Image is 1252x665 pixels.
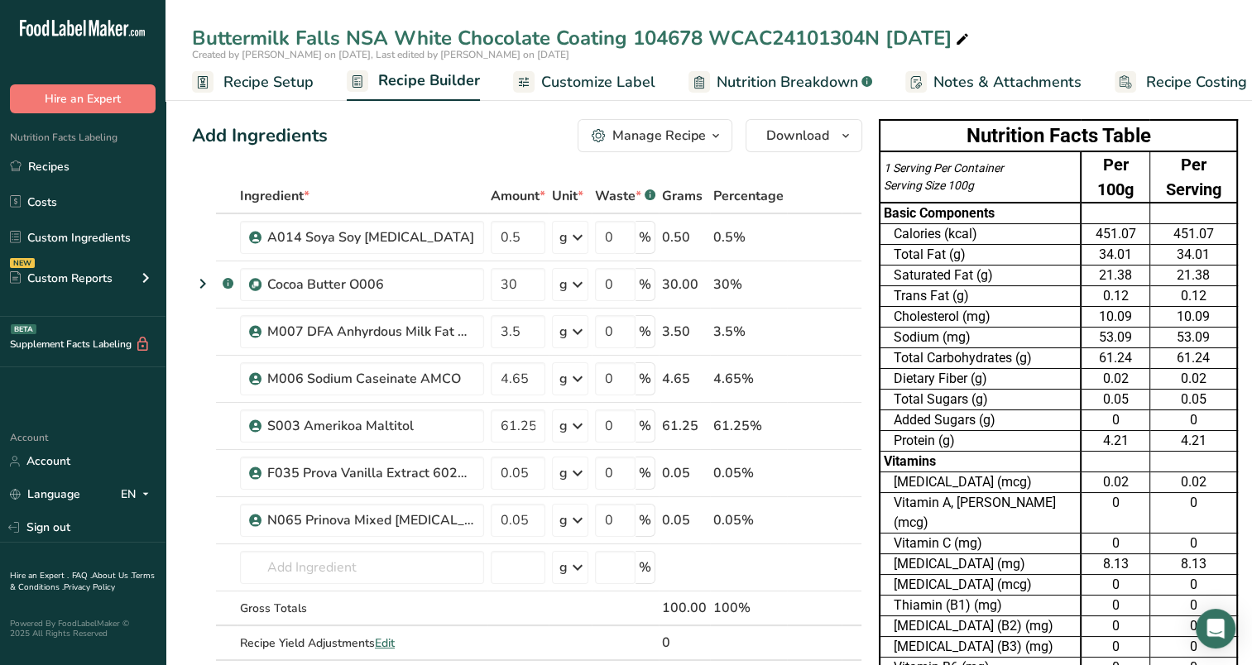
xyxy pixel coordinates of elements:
div: 0.5% [713,227,784,247]
div: 0.05% [713,463,784,483]
span: Edit [375,635,395,651]
span: Download [766,126,829,146]
span: 100g [947,179,974,192]
div: Add Ingredients [192,122,328,150]
div: 0 [1154,575,1233,595]
span: Serving Size [884,179,945,192]
div: 3.50 [662,322,707,342]
span: Recipe Setup [223,71,314,93]
a: Language [10,480,80,509]
img: Sub Recipe [249,279,261,291]
div: Cocoa Butter O006 [267,275,474,294]
div: F035 Prova Vanilla Extract 60218A [267,463,474,483]
div: Manage Recipe [612,126,706,146]
td: Vitamin C (mg) [880,533,1081,554]
td: Total Fat (g) [880,245,1081,266]
div: Custom Reports [10,270,113,287]
td: Basic Components [880,203,1081,224]
div: g [559,557,568,577]
a: Recipe Setup [192,64,314,101]
div: 100% [713,598,784,618]
div: M007 DFA Anhyrdous Milk Fat 100135 [267,322,474,342]
div: 0.12 [1085,286,1146,306]
span: Percentage [713,186,784,206]
td: [MEDICAL_DATA] (mcg) [880,575,1081,596]
td: Total Carbohydrates (g) [880,348,1081,369]
div: 4.65 [662,369,707,389]
div: 0 [1085,410,1146,430]
div: 0.02 [1085,472,1146,492]
td: Vitamins [880,452,1081,472]
div: 21.38 [1154,266,1233,285]
div: 0 [1085,533,1146,553]
td: [MEDICAL_DATA] (B2) (mg) [880,616,1081,637]
td: Protein (g) [880,431,1081,452]
td: Added Sugars (g) [880,410,1081,431]
span: Customize Label [541,71,655,93]
div: 0 [1085,637,1146,657]
button: Download [746,119,862,152]
div: 0.05 [662,463,707,483]
div: g [559,463,568,483]
div: Waste [595,186,655,206]
div: 30.00 [662,275,707,294]
td: Per 100g [1081,151,1150,203]
td: Calories (kcal) [880,224,1081,245]
td: Sodium (mg) [880,328,1081,348]
div: N065 Prinova Mixed [MEDICAL_DATA] 33034 [267,510,474,530]
div: 0 [1085,575,1146,595]
td: [MEDICAL_DATA] (mcg) [880,472,1081,493]
div: g [559,227,568,247]
div: Open Intercom Messenger [1196,609,1235,648]
div: 61.24 [1154,348,1233,368]
td: Cholesterol (mg) [880,307,1081,328]
div: 0.05 [1154,390,1233,409]
td: Thiamin (B1) (mg) [880,596,1081,616]
a: Recipe Builder [347,62,480,102]
div: 0.05% [713,510,784,530]
div: 34.01 [1154,245,1233,265]
div: 10.09 [1154,307,1233,327]
div: 0.02 [1085,369,1146,389]
div: S003 Amerikoa Maltitol [267,416,474,436]
span: Recipe Costing [1146,71,1247,93]
div: 451.07 [1154,224,1233,244]
div: Gross Totals [240,600,484,617]
td: Trans Fat (g) [880,286,1081,307]
div: g [559,275,568,294]
div: 0.05 [662,510,707,530]
div: 451.07 [1085,224,1146,244]
div: 21.38 [1085,266,1146,285]
a: Customize Label [513,64,655,101]
div: Buttermilk Falls NSA White Chocolate Coating 104678 WCAC24101304N [DATE] [192,23,972,53]
div: 53.09 [1085,328,1146,347]
div: 30% [713,275,784,294]
a: Privacy Policy [64,581,115,593]
div: EN [121,485,156,505]
div: 53.09 [1154,328,1233,347]
div: 0.05 [1085,390,1146,409]
div: 1 Serving Per Container [884,160,1077,177]
div: 61.25 [662,416,707,436]
a: Terms & Conditions . [10,570,155,593]
input: Add Ingredient [240,551,484,584]
div: A014 Soya Soy [MEDICAL_DATA] [267,227,474,247]
div: 0.12 [1154,286,1233,306]
div: 0.02 [1154,472,1233,492]
div: Powered By FoodLabelMaker © 2025 All Rights Reserved [10,619,156,639]
a: FAQ . [72,570,92,581]
a: Hire an Expert . [10,570,69,581]
span: Amount [491,186,545,206]
div: 3.5% [713,322,784,342]
div: 4.21 [1154,431,1233,451]
th: Nutrition Facts Table [880,120,1237,151]
div: 0 [1154,410,1233,430]
td: Saturated Fat (g) [880,266,1081,286]
div: 0 [662,633,707,653]
div: 0 [1085,493,1146,513]
div: 61.25% [713,416,784,436]
a: Notes & Attachments [905,64,1082,101]
span: Unit [552,186,583,206]
div: M006 Sodium Caseinate AMCO [267,369,474,389]
div: 0 [1085,616,1146,636]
